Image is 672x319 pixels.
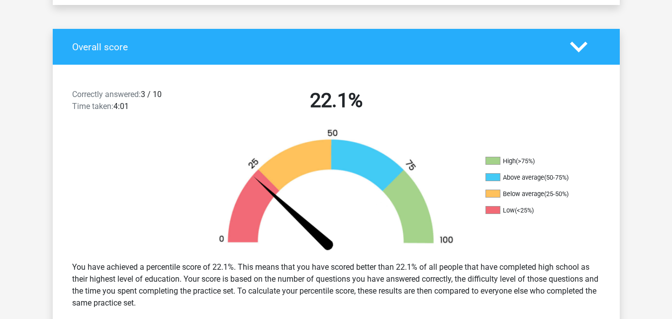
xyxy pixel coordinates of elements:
div: (25-50%) [544,190,569,198]
span: Time taken: [72,102,113,111]
li: Below average [485,190,585,199]
div: (<25%) [515,207,534,214]
li: High [485,157,585,166]
div: (50-75%) [544,174,569,181]
li: Low [485,206,585,215]
li: Above average [485,173,585,182]
h2: 22.1% [208,89,465,112]
img: 22.a52c633a1487.png [202,128,471,253]
span: Correctly answered: [72,90,141,99]
div: 3 / 10 4:01 [65,89,200,116]
div: (>75%) [516,157,535,165]
div: You have achieved a percentile score of 22.1%. This means that you have scored better than 22.1% ... [65,257,608,313]
h4: Overall score [72,41,555,53]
